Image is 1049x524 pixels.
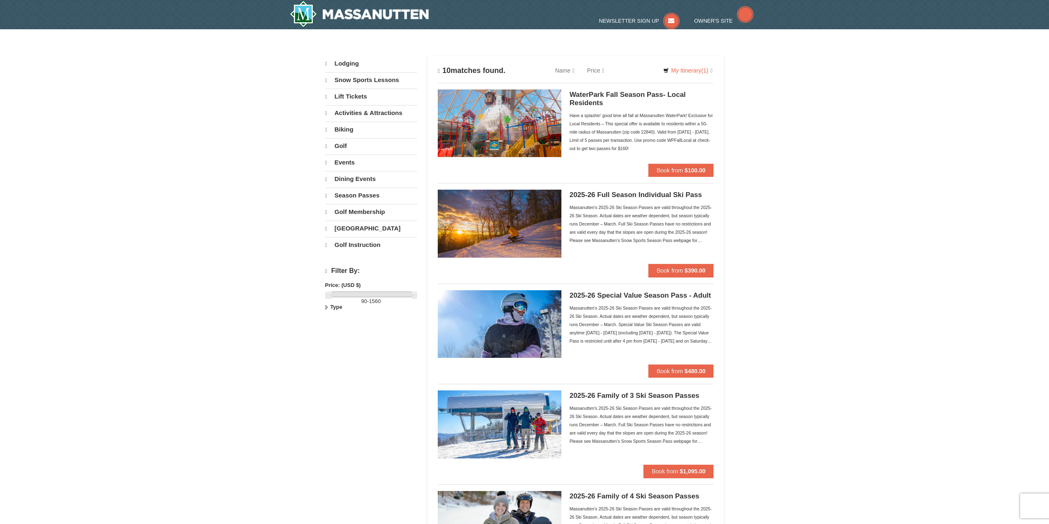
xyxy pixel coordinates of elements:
strong: Price: (USD $) [325,282,361,288]
a: Snow Sports Lessons [325,72,417,88]
span: Book from [657,267,683,274]
a: Lodging [325,56,417,71]
span: Book from [657,368,683,374]
button: Book from $390.00 [648,264,713,277]
h5: 2025-26 Family of 3 Ski Season Passes [570,392,714,400]
h5: WaterPark Fall Season Pass- Local Residents [570,91,714,107]
a: Newsletter Sign Up [599,18,680,24]
a: Season Passes [325,188,417,203]
span: Book from [652,468,678,475]
label: - [325,297,417,305]
a: Activities & Attractions [325,105,417,121]
span: 10 [442,66,451,75]
span: Owner's Site [694,18,733,24]
a: Dining Events [325,171,417,187]
a: My Itinerary(1) [658,64,718,77]
strong: $390.00 [685,267,706,274]
div: Massanutten's 2025-26 Ski Season Passes are valid throughout the 2025-26 Ski Season. Actual dates... [570,203,714,244]
span: Newsletter Sign Up [599,18,659,24]
a: Price [581,62,610,79]
img: 6619937-199-446e7550.jpg [438,390,561,458]
a: Owner's Site [694,18,753,24]
span: 1560 [369,298,381,304]
h5: 2025-26 Full Season Individual Ski Pass [570,191,714,199]
div: Have a splashin' good time all fall at Massanutten WaterPark! Exclusive for Local Residents – Thi... [570,111,714,153]
button: Book from $480.00 [648,364,713,378]
a: Events [325,155,417,170]
img: 6619937-198-dda1df27.jpg [438,290,561,358]
a: Lift Tickets [325,89,417,104]
span: (1) [701,67,708,74]
span: 90 [361,298,367,304]
h4: Filter By: [325,267,417,275]
a: Golf Membership [325,204,417,220]
a: Golf Instruction [325,237,417,253]
img: Massanutten Resort Logo [290,1,429,27]
strong: Type [330,304,342,310]
h4: matches found. [438,66,506,75]
h5: 2025-26 Family of 4 Ski Season Passes [570,492,714,501]
strong: $480.00 [685,368,706,374]
img: 6619937-212-8c750e5f.jpg [438,89,561,157]
a: Name [549,62,581,79]
button: Book from $1,095.00 [643,465,713,478]
a: Golf [325,138,417,154]
div: Massanutten's 2025-26 Ski Season Passes are valid throughout the 2025-26 Ski Season. Actual dates... [570,404,714,445]
strong: $1,095.00 [680,468,705,475]
a: [GEOGRAPHIC_DATA] [325,221,417,236]
a: Massanutten Resort [290,1,429,27]
div: Massanutten's 2025-26 Ski Season Passes are valid throughout the 2025-26 Ski Season. Actual dates... [570,304,714,345]
img: 6619937-208-2295c65e.jpg [438,190,561,257]
button: Book from $100.00 [648,164,713,177]
span: Book from [657,167,683,174]
h5: 2025-26 Special Value Season Pass - Adult [570,291,714,300]
strong: $100.00 [685,167,706,174]
a: Biking [325,122,417,137]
